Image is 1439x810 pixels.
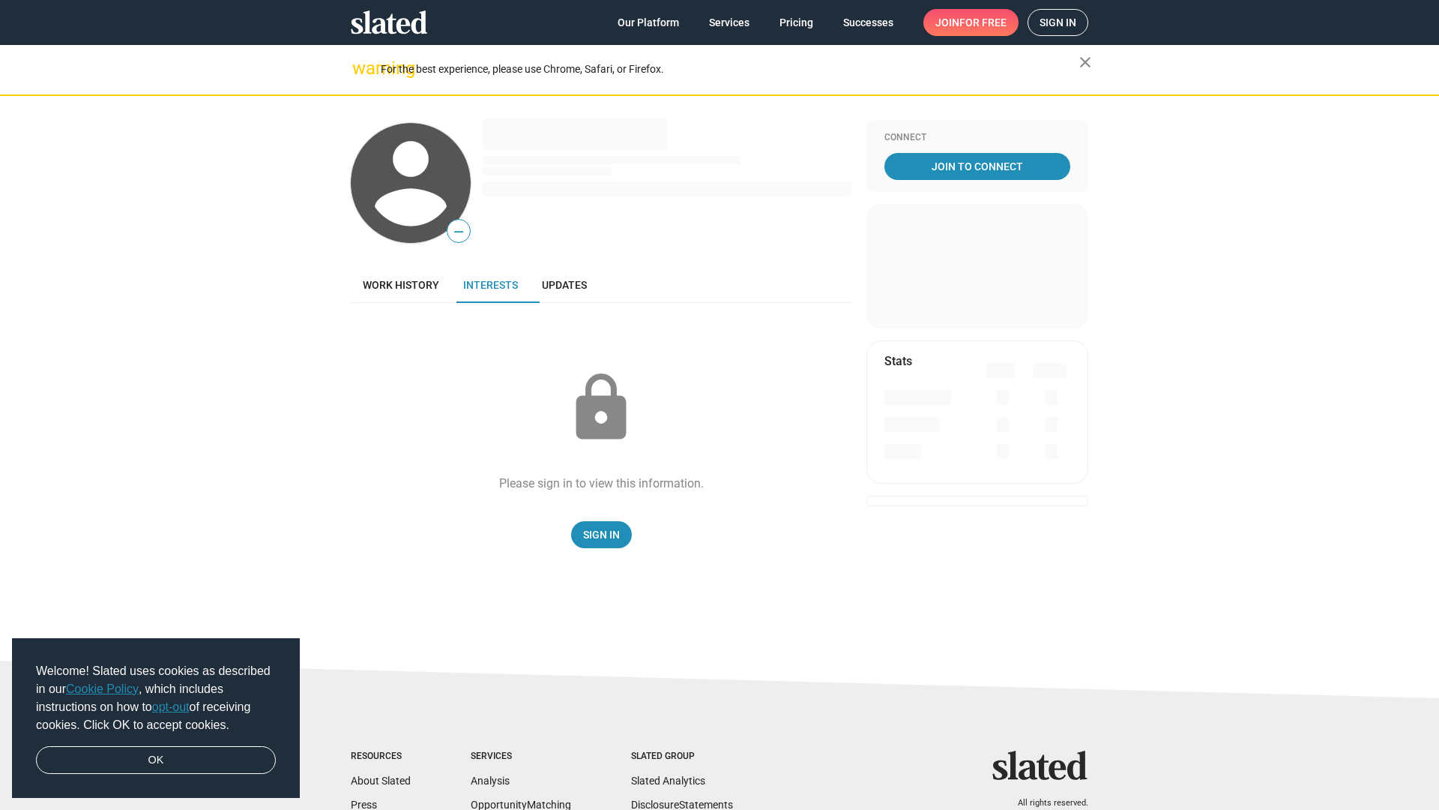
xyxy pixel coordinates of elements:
mat-card-title: Stats [884,353,912,369]
div: Please sign in to view this information. [499,475,704,491]
a: Sign In [571,521,632,548]
span: Sign in [1040,10,1076,35]
span: Successes [843,9,893,36]
div: Slated Group [631,751,733,763]
mat-icon: lock [564,370,639,445]
a: Analysis [471,775,510,787]
a: Updates [530,267,599,303]
a: Sign in [1028,9,1088,36]
span: Services [709,9,749,36]
a: About Slated [351,775,411,787]
div: Services [471,751,571,763]
a: Slated Analytics [631,775,705,787]
a: Interests [451,267,530,303]
mat-icon: warning [352,59,370,77]
span: Join [935,9,1007,36]
span: Join To Connect [887,153,1067,180]
span: Welcome! Slated uses cookies as described in our , which includes instructions on how to of recei... [36,662,276,734]
span: for free [959,9,1007,36]
span: Pricing [779,9,813,36]
a: Our Platform [606,9,691,36]
span: Sign In [583,521,620,548]
span: Our Platform [618,9,679,36]
a: Pricing [767,9,825,36]
a: Joinfor free [923,9,1019,36]
span: Interests [463,279,518,291]
div: cookieconsent [12,638,300,799]
span: Updates [542,279,587,291]
div: Connect [884,132,1070,144]
div: For the best experience, please use Chrome, Safari, or Firefox. [381,59,1079,79]
a: Work history [351,267,451,303]
a: Cookie Policy [66,682,139,695]
a: Services [697,9,761,36]
span: Work history [363,279,439,291]
a: opt-out [152,700,190,713]
a: dismiss cookie message [36,746,276,775]
mat-icon: close [1076,53,1094,71]
a: Join To Connect [884,153,1070,180]
div: Resources [351,751,411,763]
span: — [447,222,470,241]
a: Successes [831,9,905,36]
